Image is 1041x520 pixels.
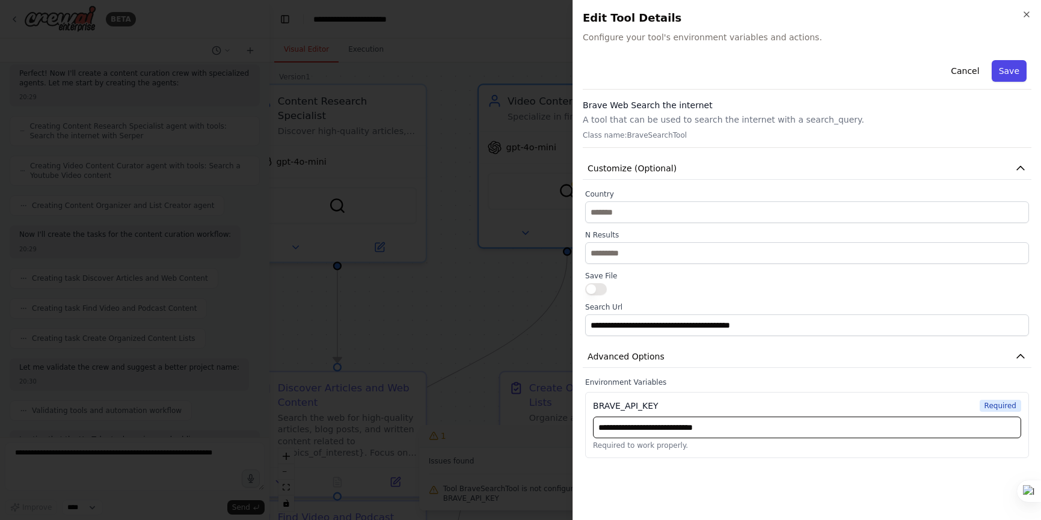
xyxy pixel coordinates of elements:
h2: Edit Tool Details [583,10,1031,26]
label: Save File [585,271,1029,281]
label: Search Url [585,302,1029,312]
label: N Results [585,230,1029,240]
h3: Brave Web Search the internet [583,99,1031,111]
button: Save [992,60,1027,82]
button: Cancel [944,60,986,82]
button: Advanced Options [583,346,1031,368]
p: Required to work properly. [593,441,1021,450]
p: A tool that can be used to search the internet with a search_query. [583,114,1031,126]
span: Configure your tool's environment variables and actions. [583,31,1031,43]
div: BRAVE_API_KEY [593,400,659,412]
label: Country [585,189,1029,199]
p: Class name: BraveSearchTool [583,130,1031,140]
span: Advanced Options [588,350,665,362]
label: Environment Variables [585,378,1029,387]
button: Customize (Optional) [583,158,1031,180]
span: Required [980,400,1021,412]
span: Customize (Optional) [588,162,677,174]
